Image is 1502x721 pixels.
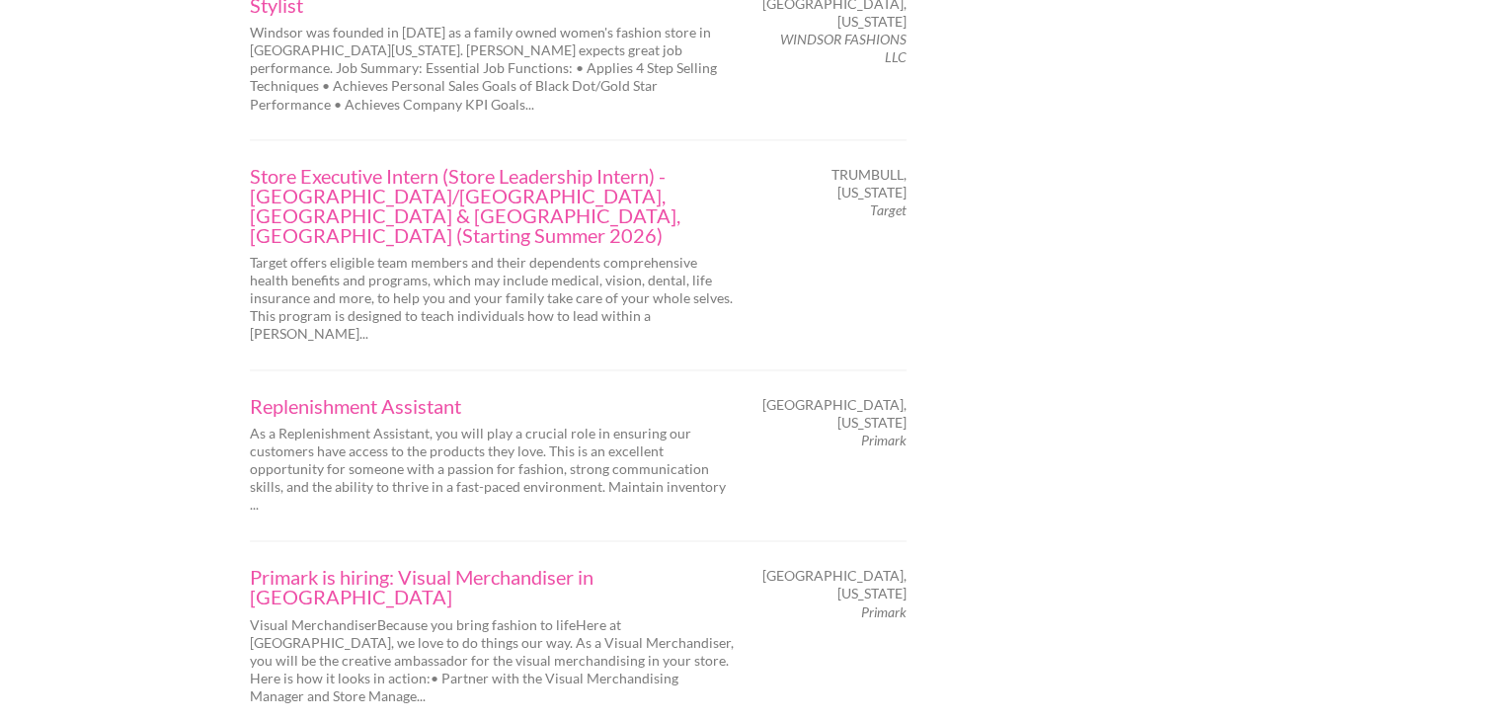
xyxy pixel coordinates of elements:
[861,432,907,448] em: Primark
[768,166,907,201] span: Trumbull, [US_STATE]
[780,31,907,65] em: WINDSOR FASHIONS LLC
[250,396,734,416] a: Replenishment Assistant
[250,166,734,245] a: Store Executive Intern (Store Leadership Intern) - [GEOGRAPHIC_DATA]/[GEOGRAPHIC_DATA], [GEOGRAPH...
[250,24,734,114] p: Windsor was founded in [DATE] as a family owned women's fashion store in [GEOGRAPHIC_DATA][US_STA...
[250,254,734,344] p: Target offers eligible team members and their dependents comprehensive health benefits and progra...
[861,602,907,619] em: Primark
[250,425,734,515] p: As a Replenishment Assistant, you will play a crucial role in ensuring our customers have access ...
[250,567,734,606] a: Primark is hiring: Visual Merchandiser in [GEOGRAPHIC_DATA]
[250,615,734,705] p: Visual MerchandiserBecause you bring fashion to lifeHere at [GEOGRAPHIC_DATA], we love to do thin...
[870,201,907,218] em: Target
[762,396,907,432] span: [GEOGRAPHIC_DATA], [US_STATE]
[762,567,907,602] span: [GEOGRAPHIC_DATA], [US_STATE]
